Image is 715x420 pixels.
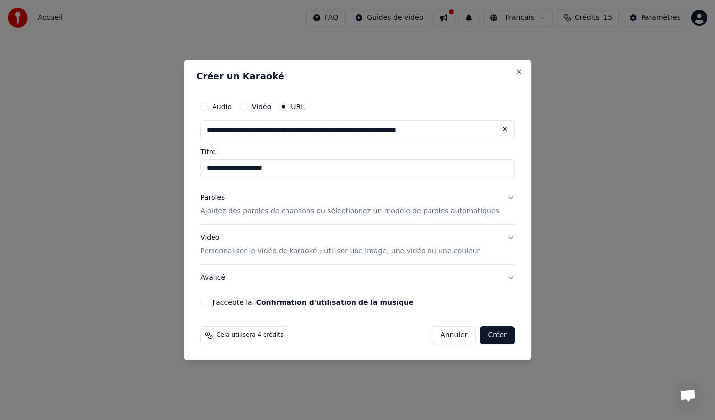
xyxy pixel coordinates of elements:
label: URL [291,103,305,110]
button: J'accepte la [256,299,414,306]
span: Cela utilisera 4 crédits [216,331,283,339]
div: Paroles [200,193,225,203]
label: Vidéo [252,103,271,110]
p: Personnaliser le vidéo de karaoké : utiliser une image, une vidéo ou une couleur [200,246,480,256]
h2: Créer un Karaoké [196,72,519,81]
button: Annuler [432,326,476,344]
button: Créer [480,326,515,344]
button: ParolesAjoutez des paroles de chansons ou sélectionnez un modèle de paroles automatiques [200,185,515,225]
label: Titre [200,148,515,155]
button: Avancé [200,265,515,291]
button: VidéoPersonnaliser le vidéo de karaoké : utiliser une image, une vidéo ou une couleur [200,225,515,265]
label: Audio [212,103,232,110]
label: J'accepte la [212,299,413,306]
div: Vidéo [200,233,480,257]
p: Ajoutez des paroles de chansons ou sélectionnez un modèle de paroles automatiques [200,207,499,217]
